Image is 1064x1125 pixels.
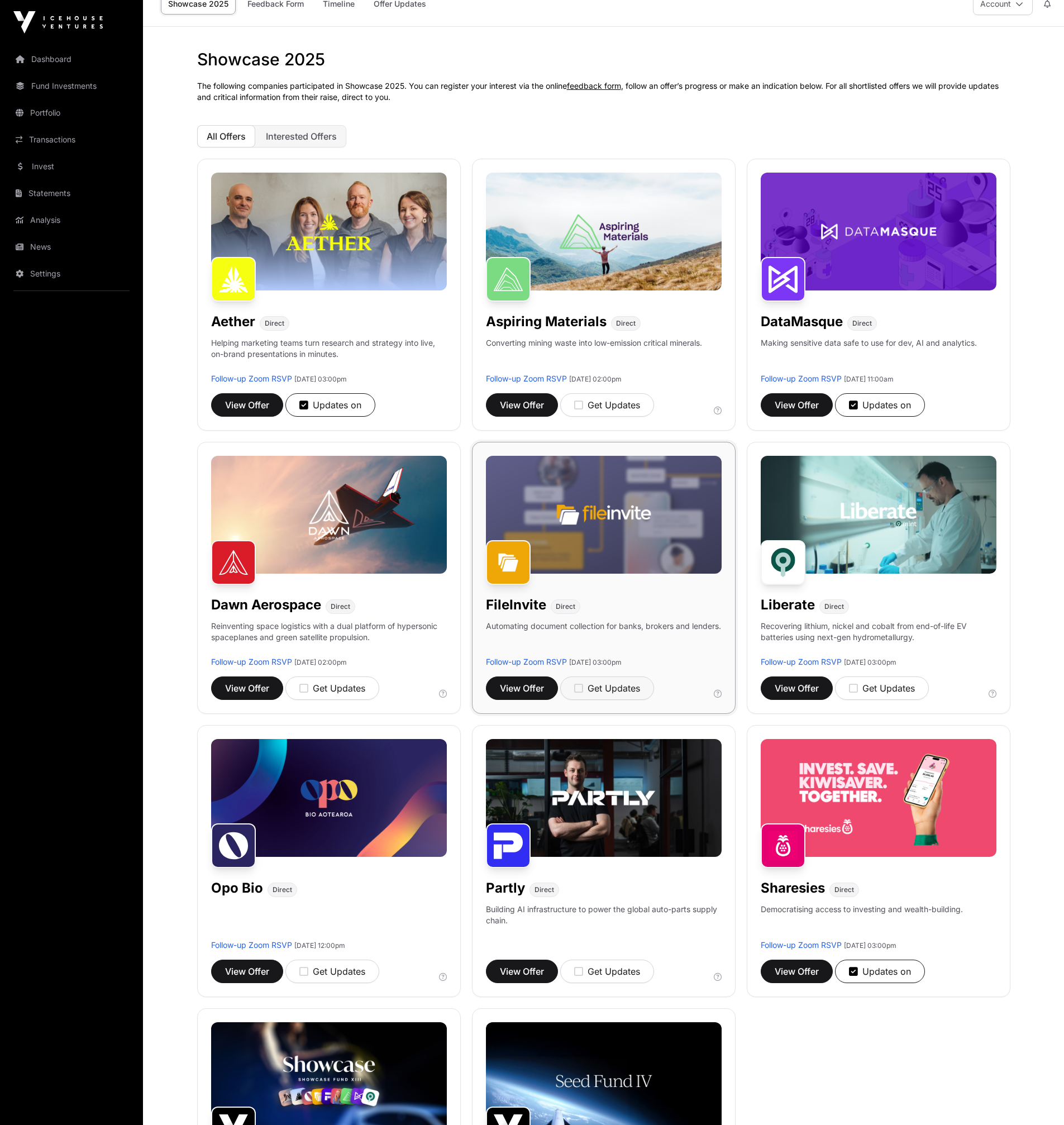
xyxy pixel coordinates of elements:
[761,940,842,950] a: Follow-up Zoom RSVP
[500,398,544,412] span: View Offer
[569,658,622,666] span: [DATE] 03:00pm
[486,257,531,302] img: Aspiring Materials
[486,540,531,585] img: FileInvite
[486,739,722,857] img: Partly-Banner.jpg
[299,965,365,978] div: Get Updates
[299,398,361,412] div: Updates on
[761,657,842,666] a: Follow-up Zoom RSVP
[775,965,819,978] span: View Offer
[9,208,134,232] a: Analysis
[824,602,844,611] span: Direct
[13,11,103,34] img: Icehouse Ventures Logo
[761,337,977,373] p: Making sensitive data safe to use for dev, AI and analytics.
[560,960,654,983] button: Get Updates
[849,965,911,978] div: Updates on
[299,681,365,695] div: Get Updates
[211,621,447,656] p: Reinventing space logistics with a dual platform of hypersonic spaceplanes and green satellite pr...
[556,602,575,611] span: Direct
[761,676,833,700] a: View Offer
[775,681,819,695] span: View Offer
[486,173,722,290] img: Aspiring-Banner.jpg
[761,904,963,940] p: Democratising access to investing and wealth-building.
[197,49,1010,69] h1: Showcase 2025
[211,173,447,290] img: Aether-Banner.jpg
[211,657,292,666] a: Follow-up Zoom RSVP
[574,965,640,978] div: Get Updates
[294,941,345,950] span: [DATE] 12:00pm
[331,602,350,611] span: Direct
[775,398,819,412] span: View Offer
[9,154,134,179] a: Invest
[761,596,815,614] h1: Liberate
[265,319,284,328] span: Direct
[211,313,255,331] h1: Aether
[761,456,996,574] img: Liberate-Banner.jpg
[574,681,640,695] div: Get Updates
[294,658,347,666] span: [DATE] 02:00pm
[211,540,256,585] img: Dawn Aerospace
[211,393,283,417] button: View Offer
[849,681,915,695] div: Get Updates
[211,960,283,983] a: View Offer
[211,879,263,897] h1: Opo Bio
[486,337,702,373] p: Converting mining waste into low-emission critical minerals.
[9,235,134,259] a: News
[211,676,283,700] button: View Offer
[211,739,447,857] img: Opo-Bio-Banner.jpg
[486,657,567,666] a: Follow-up Zoom RSVP
[225,398,269,412] span: View Offer
[486,676,558,700] button: View Offer
[285,393,375,417] button: Updates on
[761,257,805,302] img: DataMasque
[844,941,896,950] span: [DATE] 03:00pm
[486,879,525,897] h1: Partly
[761,739,996,857] img: Sharesies-Banner.jpg
[197,125,255,147] button: All Offers
[761,313,843,331] h1: DataMasque
[849,398,911,412] div: Updates on
[567,81,621,90] a: feedback form
[761,621,996,656] p: Recovering lithium, nickel and cobalt from end-of-life EV batteries using next-gen hydrometallurgy.
[9,101,134,125] a: Portfolio
[486,393,558,417] button: View Offer
[1008,1071,1064,1125] div: Chat Widget
[273,885,292,894] span: Direct
[486,313,607,331] h1: Aspiring Materials
[207,131,246,142] span: All Offers
[835,676,929,700] button: Get Updates
[761,393,833,417] button: View Offer
[761,540,805,585] img: Liberate
[9,47,134,71] a: Dashboard
[761,960,833,983] button: View Offer
[9,127,134,152] a: Transactions
[560,393,654,417] button: Get Updates
[9,181,134,206] a: Statements
[197,80,1010,103] p: The following companies participated in Showcase 2025. You can register your interest via the onl...
[486,621,721,656] p: Automating document collection for banks, brokers and lenders.
[486,960,558,983] button: View Offer
[761,823,805,868] img: Sharesies
[844,375,894,383] span: [DATE] 11:00am
[294,375,347,383] span: [DATE] 03:00pm
[211,940,292,950] a: Follow-up Zoom RSVP
[535,885,554,894] span: Direct
[574,398,640,412] div: Get Updates
[211,374,292,383] a: Follow-up Zoom RSVP
[486,904,722,940] p: Building AI infrastructure to power the global auto-parts supply chain.
[500,965,544,978] span: View Offer
[761,374,842,383] a: Follow-up Zoom RSVP
[844,658,896,666] span: [DATE] 03:00pm
[211,823,256,868] img: Opo Bio
[9,261,134,286] a: Settings
[486,374,567,383] a: Follow-up Zoom RSVP
[569,375,622,383] span: [DATE] 02:00pm
[486,596,546,614] h1: FileInvite
[852,319,872,328] span: Direct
